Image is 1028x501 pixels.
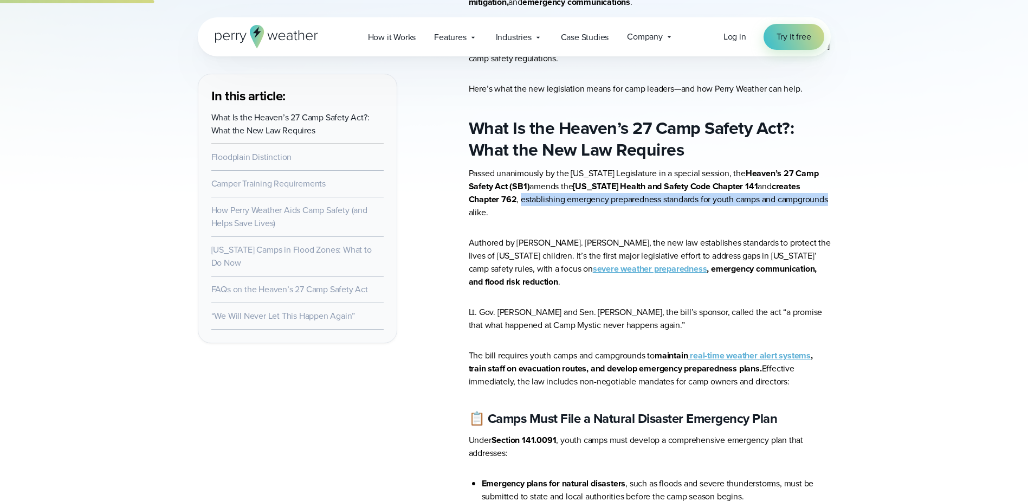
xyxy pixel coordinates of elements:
p: Lt. Gov. [PERSON_NAME] and Sen. [PERSON_NAME], the bill’s sponsor, called the act “a promise that... [469,306,831,332]
a: “We Will Never Let This Happen Again” [211,310,355,322]
span: Industries [496,31,532,44]
strong: , emergency communication, and flood risk reduction [469,262,817,288]
a: How it Works [359,26,425,48]
strong: Section 141.0091 [492,434,557,446]
strong: Heaven’s 27 Camp Safety Act (SB1) [469,167,819,192]
span: How it Works [368,31,416,44]
a: What Is the Heaven’s 27 Camp Safety Act?: What the New Law Requires [211,111,370,137]
a: severe weather preparedness [593,262,707,275]
span: Company [627,30,663,43]
p: Passed unanimously by the [US_STATE] Legislature in a special session, the amends the and , estab... [469,167,831,219]
p: Authored by [PERSON_NAME]. [PERSON_NAME], the new law establishes standards to protect the lives ... [469,236,831,288]
h3: In this article: [211,87,384,105]
span: Case Studies [561,31,609,44]
a: FAQs on the Heaven’s 27 Camp Safety Act [211,283,368,296]
a: Case Studies [552,26,618,48]
strong: Emergency plans for natural disasters [482,477,626,490]
strong: creates Chapter 762 [469,180,800,205]
span: Features [434,31,466,44]
p: The bill requires youth camps and campgrounds to Effective immediately, the law includes non-nego... [469,349,831,388]
a: Try it free [764,24,824,50]
p: Under , youth camps must develop a comprehensive emergency plan that addresses: [469,434,831,460]
strong: real-time weather alert systems [690,349,811,362]
a: Camper Training Requirements [211,177,326,190]
strong: maintain [655,349,688,362]
span: Try it free [777,30,811,43]
strong: , train staff on evacuation routes, and develop emergency preparedness plans. [469,349,813,375]
a: Floodplain Distinction [211,151,292,163]
strong: 📋 Camps Must File a Natural Disaster Emergency Plan [469,409,778,428]
a: [US_STATE] Camps in Flood Zones: What to Do Now [211,243,372,269]
a: How Perry Weather Aids Camp Safety (and Helps Save Lives) [211,204,367,229]
p: Here’s what the new legislation means for camp leaders—and how Perry Weather can help. [469,82,831,95]
a: real-time weather alert systems [688,349,811,362]
strong: [US_STATE] Health and Safety Code Chapter 141 [573,180,758,192]
a: Log in [723,30,746,43]
strong: What Is the Heaven’s 27 Camp Safety Act?: What the New Law Requires [469,115,794,163]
